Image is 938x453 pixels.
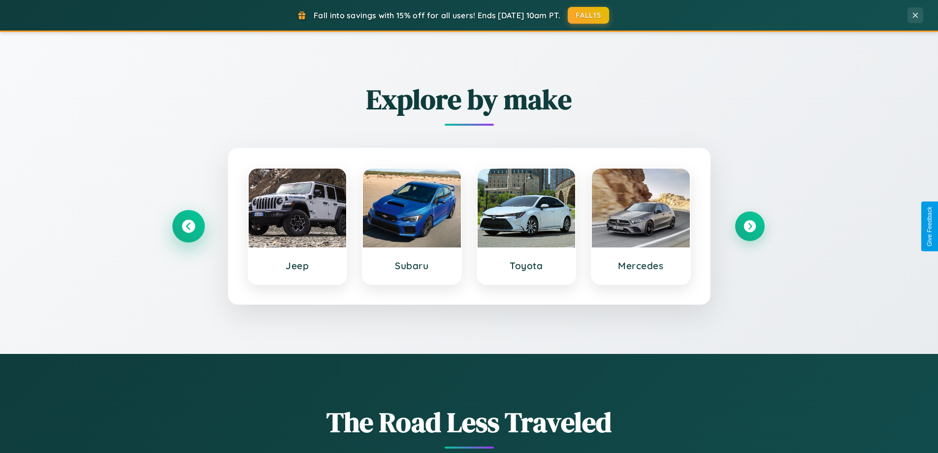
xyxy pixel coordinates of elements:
h3: Toyota [487,260,566,272]
button: FALL15 [568,7,609,24]
h3: Mercedes [602,260,680,272]
h2: Explore by make [174,80,765,118]
h3: Jeep [259,260,337,272]
div: Give Feedback [926,207,933,246]
h3: Subaru [373,260,451,272]
h1: The Road Less Traveled [174,403,765,441]
span: Fall into savings with 15% off for all users! Ends [DATE] 10am PT. [314,10,560,20]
